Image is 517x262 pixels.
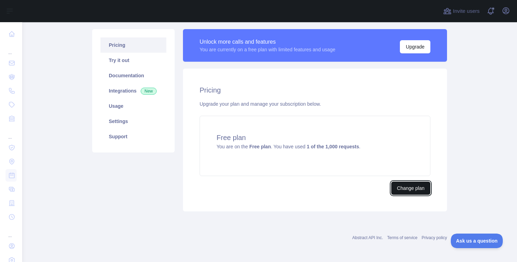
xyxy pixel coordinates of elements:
[442,6,481,17] button: Invite users
[200,101,430,107] div: Upgrade your plan and manage your subscription below.
[100,98,166,114] a: Usage
[200,38,335,46] div: Unlock more calls and features
[200,46,335,53] div: You are currently on a free plan with limited features and usage
[249,144,271,149] strong: Free plan
[400,40,430,53] button: Upgrade
[200,85,430,95] h2: Pricing
[6,42,17,55] div: ...
[100,129,166,144] a: Support
[451,234,503,248] iframe: Toggle Customer Support
[100,83,166,98] a: Integrations New
[100,68,166,83] a: Documentation
[141,88,157,95] span: New
[100,53,166,68] a: Try it out
[217,133,413,142] h4: Free plan
[217,144,360,149] span: You are on the . You have used .
[352,235,383,240] a: Abstract API Inc.
[391,182,430,195] button: Change plan
[100,114,166,129] a: Settings
[422,235,447,240] a: Privacy policy
[100,37,166,53] a: Pricing
[6,126,17,140] div: ...
[307,144,359,149] strong: 1 of the 1,000 requests
[6,225,17,238] div: ...
[453,7,480,15] span: Invite users
[387,235,417,240] a: Terms of service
